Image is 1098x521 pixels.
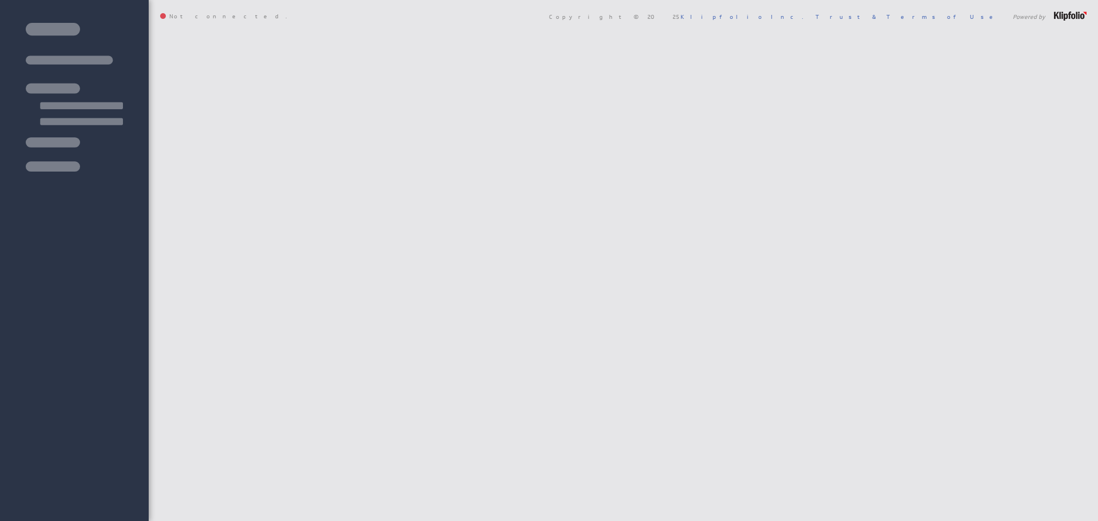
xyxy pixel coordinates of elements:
span: Not connected. [160,13,287,20]
img: skeleton-sidenav.svg [26,23,123,172]
a: Klipfolio Inc. [681,13,803,21]
a: Trust & Terms of Use [815,13,1001,21]
img: logo-footer.png [1054,11,1087,21]
span: Copyright © 2025 [549,14,803,19]
span: Powered by [1013,14,1045,19]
